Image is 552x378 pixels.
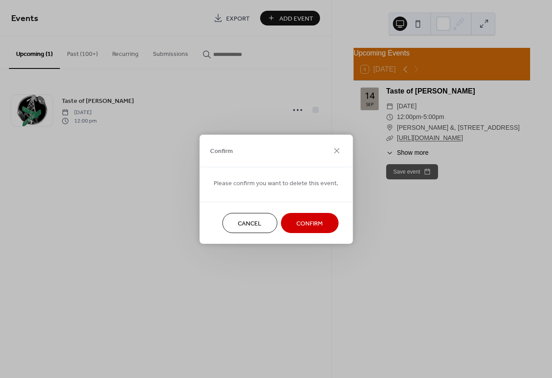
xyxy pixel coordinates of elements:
[214,178,338,188] span: Please confirm you want to delete this event.
[210,147,233,156] span: Confirm
[222,213,277,233] button: Cancel
[238,219,261,228] span: Cancel
[296,219,323,228] span: Confirm
[281,213,338,233] button: Confirm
